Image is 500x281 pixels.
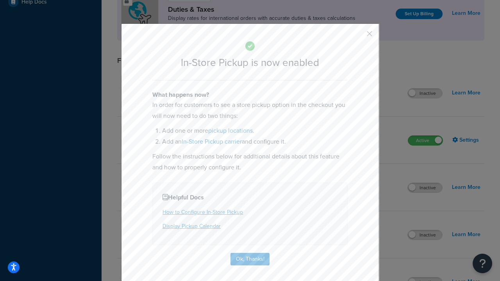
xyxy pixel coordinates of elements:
h4: What happens now? [152,90,348,100]
h4: Helpful Docs [162,193,337,202]
a: Display Pickup Calendar [162,222,221,230]
p: Follow the instructions below for additional details about this feature and how to properly confi... [152,151,348,173]
h2: In-Store Pickup is now enabled [152,57,348,68]
p: In order for customers to see a store pickup option in the checkout you will now need to do two t... [152,100,348,121]
button: Ok, Thanks! [230,253,270,265]
li: Add an and configure it. [162,136,348,147]
li: Add one or more . [162,125,348,136]
a: In-Store Pickup carrier [182,137,242,146]
a: pickup locations [208,126,253,135]
a: How to Configure In-Store Pickup [162,208,243,216]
